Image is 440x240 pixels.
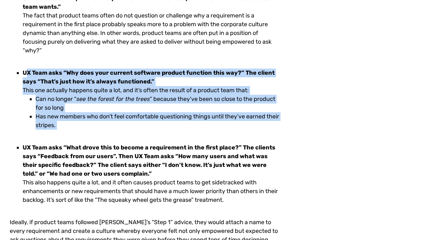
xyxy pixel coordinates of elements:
[36,112,280,130] li: Has new members who don’t feel comfortable questioning things until they’ve earned their stripes.
[23,143,280,204] li: This also happens quite a lot, and it often causes product teams to get sidetracked with enhancem...
[2,91,6,95] input: Subscribe to UX Team newsletter.
[23,144,275,177] strong: UX Team asks “What drove this to become a requirement in the first place?” The clients says “Feed...
[127,0,150,6] span: Last Name
[23,69,275,85] strong: UX Team asks “Why does your current software product function this way?” The client says “That’s ...
[8,90,252,96] span: Subscribe to UX Team newsletter.
[76,95,150,103] em: see the forest for the trees
[23,69,280,130] li: This one actually happens quite a lot, and it’s often the result of a product team that:
[36,95,280,112] li: Can no longer “ ” because they’ve been so close to the product for so long
[408,209,440,240] iframe: Chat Widget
